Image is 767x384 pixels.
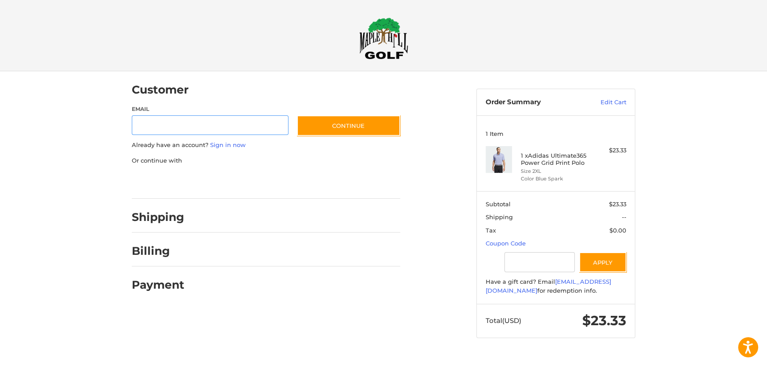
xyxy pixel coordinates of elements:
iframe: PayPal-venmo [280,174,347,190]
h2: Payment [132,278,184,292]
h2: Billing [132,244,184,258]
span: $23.33 [609,200,626,208]
a: [EMAIL_ADDRESS][DOMAIN_NAME] [486,278,611,294]
h2: Shipping [132,210,184,224]
p: Already have an account? [132,141,400,150]
a: Coupon Code [486,240,526,247]
iframe: PayPal-paypal [129,174,196,190]
div: Have a gift card? Email for redemption info. [486,278,626,295]
span: Subtotal [486,200,511,208]
span: -- [622,213,626,221]
span: Tax [486,227,496,234]
h3: 1 Item [486,130,626,137]
span: Shipping [486,213,513,221]
a: Edit Cart [581,98,626,107]
label: Email [132,105,288,113]
button: Apply [579,252,626,272]
span: Total (USD) [486,316,521,325]
iframe: Google Customer Reviews [694,360,767,384]
span: $23.33 [582,312,626,329]
h2: Customer [132,83,189,97]
h3: Order Summary [486,98,581,107]
div: $23.33 [591,146,626,155]
button: Continue [297,115,400,136]
li: Color Blue Spark [521,175,589,183]
li: Size 2XL [521,167,589,175]
input: Gift Certificate or Coupon Code [504,252,575,272]
span: $0.00 [609,227,626,234]
iframe: PayPal-paylater [204,174,271,190]
img: Maple Hill Golf [359,17,408,59]
p: Or continue with [132,156,400,165]
a: Sign in now [210,141,246,148]
h4: 1 x Adidas Ultimate365 Power Grid Print Polo [521,152,589,167]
